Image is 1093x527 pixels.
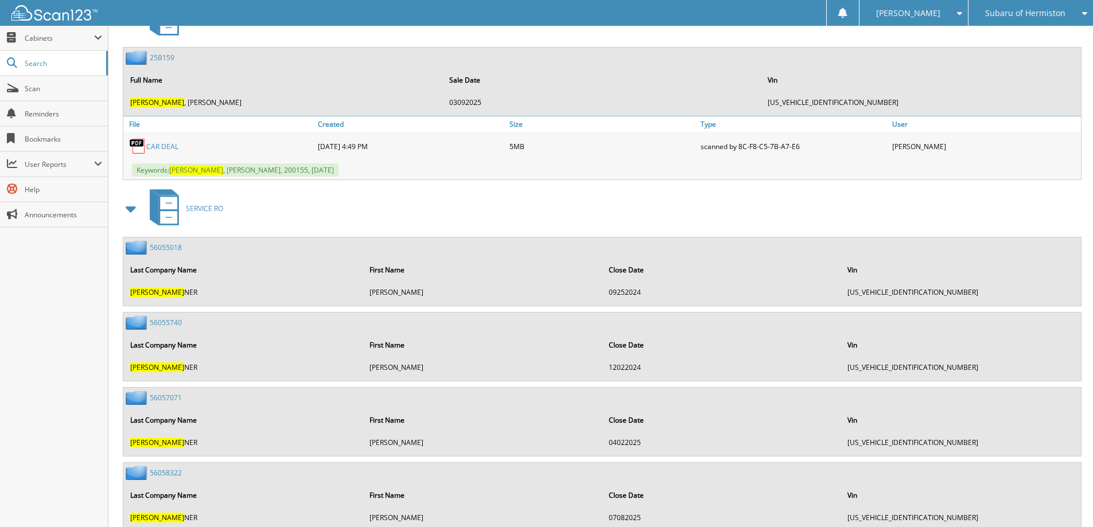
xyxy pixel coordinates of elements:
[698,135,889,158] div: scanned by 8C-F8-C5-7B-A7-E6
[125,358,363,377] td: NER
[186,204,223,213] span: SERVICE RO
[603,483,841,507] th: Close Date
[889,135,1081,158] div: [PERSON_NAME]
[150,318,182,327] a: 56055740
[150,468,182,478] a: 56058322
[126,466,150,480] img: folder2.png
[444,68,761,92] th: Sale Date
[123,116,315,132] a: File
[842,358,1080,377] td: [US_VEHICLE_IDENTIFICATION_NUMBER]
[1036,472,1093,527] iframe: Chat Widget
[130,287,184,297] span: [PERSON_NAME]
[129,138,146,155] img: PDF.png
[889,116,1081,132] a: User
[150,393,182,403] a: 56057071
[125,483,363,507] th: Last Company Name
[842,508,1080,527] td: [US_VEHICLE_IDENTIFICATION_NUMBER]
[762,68,1080,92] th: Vin
[603,433,841,452] td: 04022025
[130,97,184,107] span: [PERSON_NAME]
[25,134,102,144] span: Bookmarks
[125,433,363,452] td: NER
[130,513,184,522] span: [PERSON_NAME]
[25,33,94,43] span: Cabinets
[603,258,841,282] th: Close Date
[126,315,150,330] img: folder2.png
[762,93,1080,112] td: [US_VEHICLE_IDENTIFICATION_NUMBER]
[125,408,363,432] th: Last Company Name
[25,109,102,119] span: Reminders
[603,408,841,432] th: Close Date
[603,358,841,377] td: 12022024
[364,408,602,432] th: First Name
[126,391,150,405] img: folder2.png
[125,68,442,92] th: Full Name
[315,116,507,132] a: Created
[842,408,1080,432] th: Vin
[25,159,94,169] span: User Reports
[125,258,363,282] th: Last Company Name
[842,483,1080,507] th: Vin
[364,283,602,302] td: [PERSON_NAME]
[126,240,150,255] img: folder2.png
[603,333,841,357] th: Close Date
[150,53,174,63] a: 25B159
[842,283,1080,302] td: [US_VEHICLE_IDENTIFICATION_NUMBER]
[364,358,602,377] td: [PERSON_NAME]
[25,210,102,220] span: Announcements
[364,333,602,357] th: First Name
[130,362,184,372] span: [PERSON_NAME]
[364,508,602,527] td: [PERSON_NAME]
[315,135,507,158] div: [DATE] 4:49 PM
[125,508,363,527] td: NER
[985,10,1065,17] span: Subaru of Hermiston
[125,333,363,357] th: Last Company Name
[125,93,442,112] td: , [PERSON_NAME]
[876,10,940,17] span: [PERSON_NAME]
[603,508,841,527] td: 07082025
[11,5,98,21] img: scan123-logo-white.svg
[169,165,223,175] span: [PERSON_NAME]
[150,243,182,252] a: 56055018
[364,433,602,452] td: [PERSON_NAME]
[132,163,339,177] span: Keywords: , [PERSON_NAME], 200155, [DATE]
[126,50,150,65] img: folder2.png
[842,333,1080,357] th: Vin
[444,93,761,112] td: 03092025
[25,185,102,194] span: Help
[507,135,698,158] div: 5MB
[842,433,1080,452] td: [US_VEHICLE_IDENTIFICATION_NUMBER]
[125,283,363,302] td: NER
[130,438,184,447] span: [PERSON_NAME]
[25,58,100,68] span: Search
[507,116,698,132] a: Size
[364,258,602,282] th: First Name
[25,84,102,93] span: Scan
[143,186,223,231] a: SERVICE RO
[146,142,178,151] a: CAR DEAL
[603,283,841,302] td: 09252024
[698,116,889,132] a: Type
[364,483,602,507] th: First Name
[842,258,1080,282] th: Vin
